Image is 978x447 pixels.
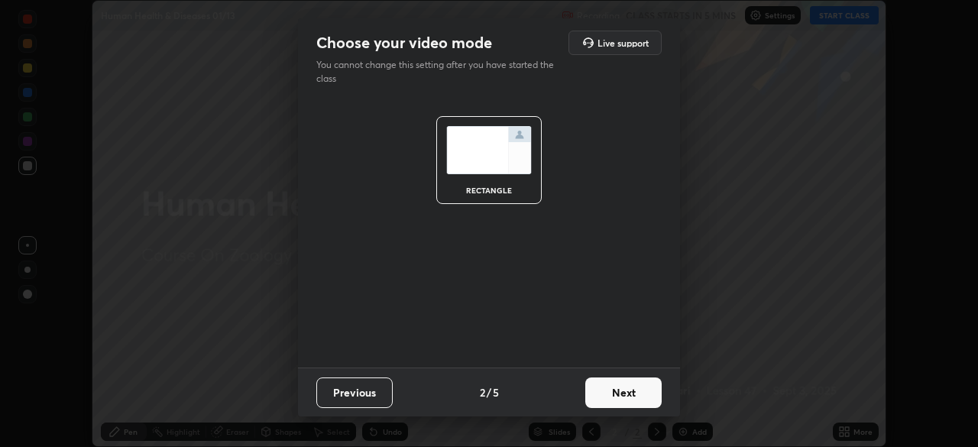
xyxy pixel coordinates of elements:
[446,126,532,174] img: normalScreenIcon.ae25ed63.svg
[487,384,491,400] h4: /
[316,58,564,86] p: You cannot change this setting after you have started the class
[493,384,499,400] h4: 5
[597,38,649,47] h5: Live support
[458,186,520,194] div: rectangle
[480,384,485,400] h4: 2
[316,33,492,53] h2: Choose your video mode
[585,377,662,408] button: Next
[316,377,393,408] button: Previous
